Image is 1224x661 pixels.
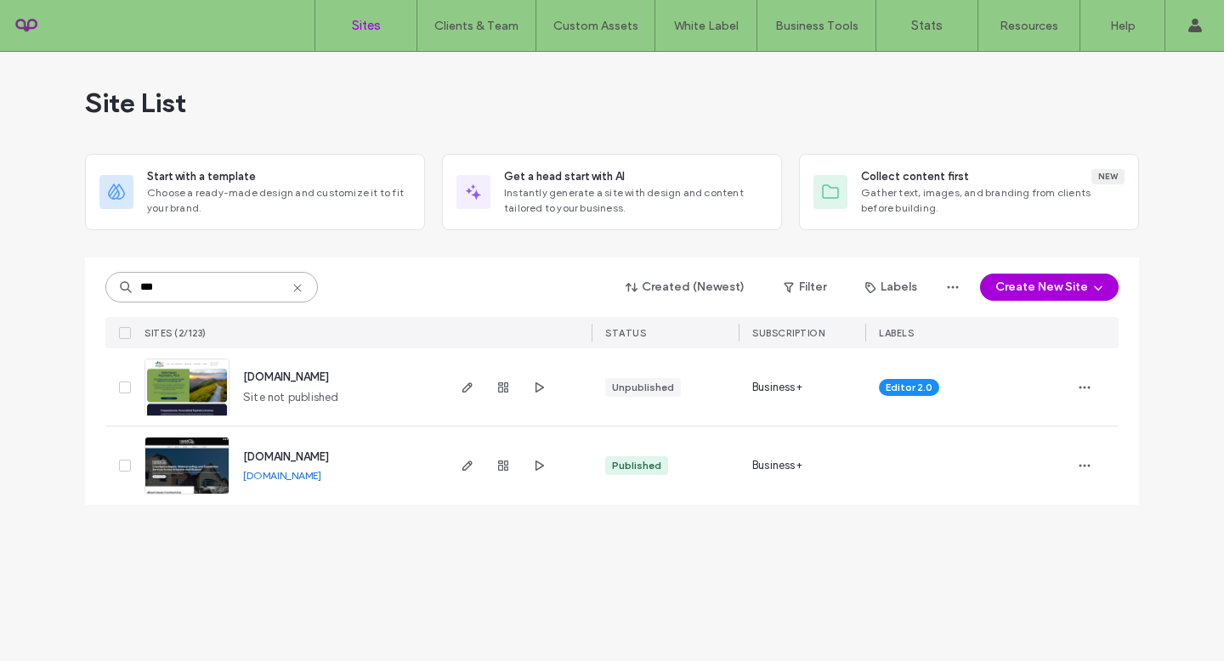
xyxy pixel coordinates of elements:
[752,379,802,396] span: Business+
[144,327,207,339] span: SITES (2/123)
[553,19,638,33] label: Custom Assets
[752,457,802,474] span: Business+
[605,327,646,339] span: STATUS
[85,154,425,230] div: Start with a templateChoose a ready-made design and customize it to fit your brand.
[85,86,186,120] span: Site List
[612,380,674,395] div: Unpublished
[767,274,843,301] button: Filter
[243,469,321,482] a: [DOMAIN_NAME]
[612,458,661,473] div: Published
[879,327,914,339] span: LABELS
[504,185,768,216] span: Instantly generate a site with design and content tailored to your business.
[886,380,932,395] span: Editor 2.0
[39,12,74,27] span: Help
[980,274,1119,301] button: Create New Site
[243,450,329,463] a: [DOMAIN_NAME]
[799,154,1139,230] div: Collect content firstNewGather text, images, and branding from clients before building.
[442,154,782,230] div: Get a head start with AIInstantly generate a site with design and content tailored to your business.
[861,185,1125,216] span: Gather text, images, and branding from clients before building.
[147,168,256,185] span: Start with a template
[1110,19,1136,33] label: Help
[911,18,943,33] label: Stats
[352,18,381,33] label: Sites
[243,370,329,383] a: [DOMAIN_NAME]
[147,185,411,216] span: Choose a ready-made design and customize it to fit your brand.
[611,274,760,301] button: Created (Newest)
[850,274,932,301] button: Labels
[1000,19,1058,33] label: Resources
[504,168,625,185] span: Get a head start with AI
[775,19,858,33] label: Business Tools
[1091,169,1125,184] div: New
[243,389,339,406] span: Site not published
[434,19,518,33] label: Clients & Team
[752,327,824,339] span: SUBSCRIPTION
[861,168,969,185] span: Collect content first
[674,19,739,33] label: White Label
